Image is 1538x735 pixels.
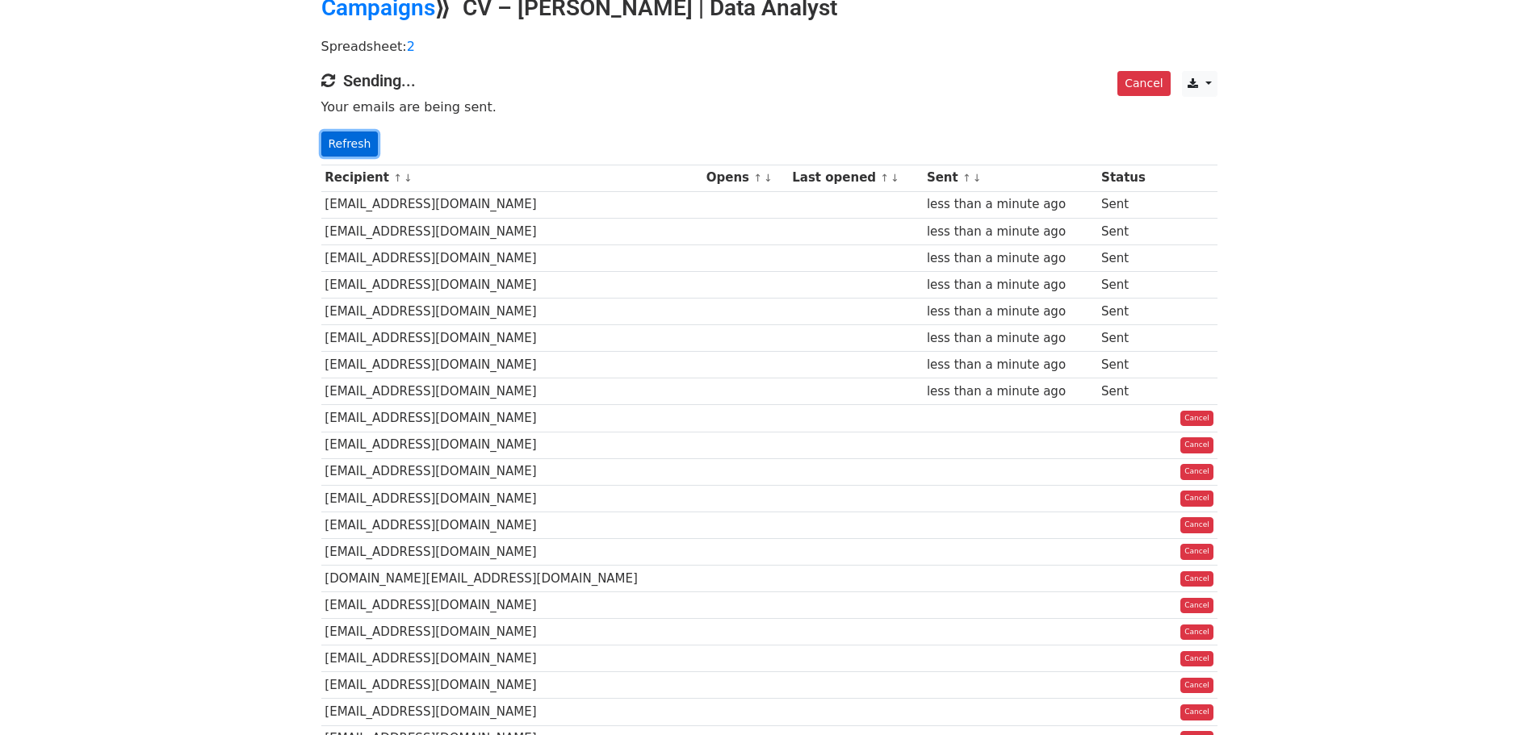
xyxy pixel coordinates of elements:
a: ↑ [753,172,762,184]
th: Last opened [788,165,923,191]
td: [EMAIL_ADDRESS][DOMAIN_NAME] [321,619,702,645]
td: [EMAIL_ADDRESS][DOMAIN_NAME] [321,592,702,619]
iframe: Chat Widget [1457,658,1538,735]
td: Sent [1097,325,1159,352]
td: [EMAIL_ADDRESS][DOMAIN_NAME] [321,218,702,244]
td: Sent [1097,299,1159,325]
td: Sent [1097,191,1159,218]
td: [EMAIL_ADDRESS][DOMAIN_NAME] [321,271,702,298]
a: ↑ [880,172,889,184]
a: ↓ [891,172,899,184]
a: Cancel [1180,704,1213,720]
td: [EMAIL_ADDRESS][DOMAIN_NAME] [321,485,702,512]
th: Sent [923,165,1097,191]
div: less than a minute ago [927,276,1094,294]
h4: Sending... [321,71,1217,90]
div: less than a minute ago [927,249,1094,268]
div: less than a minute ago [927,382,1094,401]
td: [EMAIL_ADDRESS][DOMAIN_NAME] [321,405,702,432]
th: Opens [702,165,789,191]
a: Refresh [321,132,379,157]
td: [DOMAIN_NAME][EMAIL_ADDRESS][DOMAIN_NAME] [321,566,702,592]
td: Sent [1097,244,1159,271]
p: Spreadsheet: [321,38,1217,55]
td: [EMAIL_ADDRESS][DOMAIN_NAME] [321,299,702,325]
a: ↑ [393,172,402,184]
a: Cancel [1180,464,1213,480]
td: [EMAIL_ADDRESS][DOMAIN_NAME] [321,325,702,352]
a: ↓ [404,172,413,184]
a: Cancel [1180,678,1213,694]
a: Cancel [1180,411,1213,427]
div: less than a minute ago [927,329,1094,348]
a: ↓ [973,172,982,184]
a: Cancel [1180,437,1213,453]
a: Cancel [1180,651,1213,667]
a: Cancel [1180,598,1213,614]
th: Status [1097,165,1159,191]
a: 2 [407,39,415,54]
a: ↑ [962,172,971,184]
div: less than a minute ago [927,195,1094,214]
td: [EMAIL_ADDRESS][DOMAIN_NAME] [321,538,702,565]
div: less than a minute ago [927,303,1094,321]
td: Sent [1097,271,1159,298]
a: Cancel [1180,491,1213,507]
p: Your emails are being sent. [321,98,1217,115]
a: Cancel [1117,71,1170,96]
td: [EMAIL_ADDRESS][DOMAIN_NAME] [321,458,702,485]
div: less than a minute ago [927,356,1094,374]
td: Sent [1097,352,1159,378]
th: Recipient [321,165,702,191]
td: Sent [1097,378,1159,405]
td: [EMAIL_ADDRESS][DOMAIN_NAME] [321,645,702,672]
td: [EMAIL_ADDRESS][DOMAIN_NAME] [321,432,702,458]
div: less than a minute ago [927,223,1094,241]
a: Cancel [1180,624,1213,641]
a: Cancel [1180,571,1213,587]
td: [EMAIL_ADDRESS][DOMAIN_NAME] [321,378,702,405]
td: [EMAIL_ADDRESS][DOMAIN_NAME] [321,512,702,538]
td: [EMAIL_ADDRESS][DOMAIN_NAME] [321,699,702,725]
td: Sent [1097,218,1159,244]
td: [EMAIL_ADDRESS][DOMAIN_NAME] [321,244,702,271]
td: [EMAIL_ADDRESS][DOMAIN_NAME] [321,191,702,218]
div: أداة الدردشة [1457,658,1538,735]
a: Cancel [1180,544,1213,560]
td: [EMAIL_ADDRESS][DOMAIN_NAME] [321,672,702,699]
a: Cancel [1180,517,1213,533]
td: [EMAIL_ADDRESS][DOMAIN_NAME] [321,352,702,378]
a: ↓ [764,172,773,184]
